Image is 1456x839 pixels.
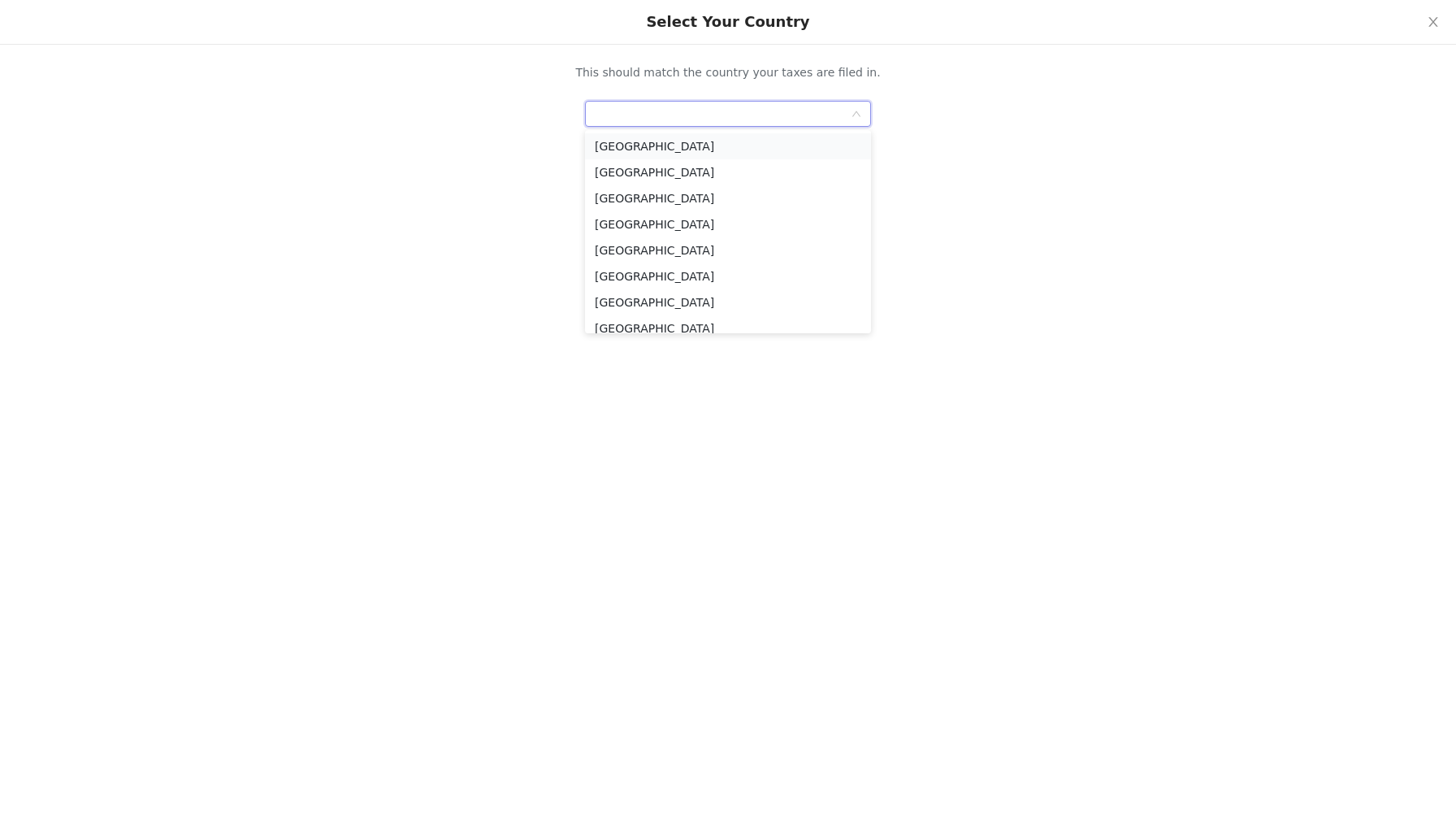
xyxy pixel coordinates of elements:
[585,133,871,159] li: [GEOGRAPHIC_DATA]
[585,315,871,341] li: [GEOGRAPHIC_DATA]
[585,289,871,315] li: [GEOGRAPHIC_DATA]
[585,263,871,289] li: [GEOGRAPHIC_DATA]
[464,64,992,81] p: This should match the country your taxes are filed in.
[585,185,871,211] li: [GEOGRAPHIC_DATA]
[585,211,871,237] li: [GEOGRAPHIC_DATA]
[646,13,809,31] div: Select Your Country
[464,133,992,148] p: *This helps to determine your tax and payout settings.
[585,237,871,263] li: [GEOGRAPHIC_DATA]
[851,109,861,120] i: icon: down
[1427,15,1440,28] i: icon: close
[585,159,871,185] li: [GEOGRAPHIC_DATA]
